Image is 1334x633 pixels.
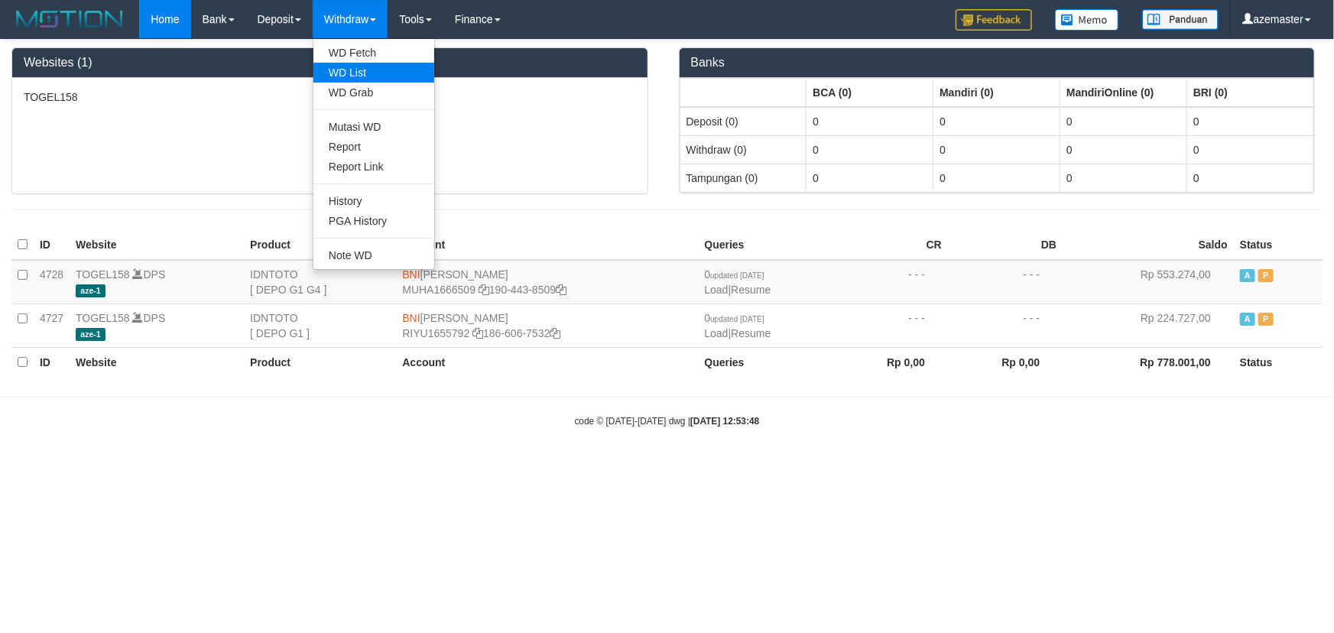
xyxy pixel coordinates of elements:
[1060,78,1187,107] th: Group: activate to sort column ascending
[313,63,434,83] a: WD List
[933,107,1060,136] td: 0
[76,328,105,341] span: aze-1
[24,56,636,70] h3: Websites (1)
[313,137,434,157] a: Report
[550,327,560,339] a: Copy 1866067532 to clipboard
[1055,9,1119,31] img: Button%20Memo.svg
[396,230,698,260] th: Account
[313,117,434,137] a: Mutasi WD
[70,347,244,376] th: Website
[34,304,70,347] td: 4727
[575,416,760,427] small: code © [DATE]-[DATE] dwg |
[699,347,833,376] th: Queries
[833,304,948,347] td: - - -
[402,327,469,339] a: RIYU1655792
[1234,347,1323,376] th: Status
[705,312,764,324] span: 0
[34,230,70,260] th: ID
[1234,230,1323,260] th: Status
[680,164,807,192] td: Tampungan (0)
[680,107,807,136] td: Deposit (0)
[710,315,764,323] span: updated [DATE]
[680,78,807,107] th: Group: activate to sort column ascending
[1187,78,1314,107] th: Group: activate to sort column ascending
[948,347,1063,376] th: Rp 0,00
[313,83,434,102] a: WD Grab
[244,304,396,347] td: IDNTOTO [ DEPO G1 ]
[807,107,933,136] td: 0
[731,327,771,339] a: Resume
[34,260,70,304] td: 4728
[396,347,698,376] th: Account
[956,9,1032,31] img: Feedback.jpg
[313,43,434,63] a: WD Fetch
[1063,347,1234,376] th: Rp 778.001,00
[1187,135,1314,164] td: 0
[1240,269,1255,282] span: Active
[396,260,698,304] td: [PERSON_NAME] 190-443-8509
[833,260,948,304] td: - - -
[807,164,933,192] td: 0
[680,135,807,164] td: Withdraw (0)
[479,284,489,296] a: Copy MUHA1666509 to clipboard
[1240,313,1255,326] span: Active
[70,230,244,260] th: Website
[1142,9,1219,30] img: panduan.png
[1187,107,1314,136] td: 0
[402,268,420,281] span: BNI
[1187,164,1314,192] td: 0
[833,230,948,260] th: CR
[705,284,729,296] a: Load
[70,260,244,304] td: DPS
[731,284,771,296] a: Resume
[1258,269,1274,282] span: Paused
[313,191,434,211] a: History
[948,304,1063,347] td: - - -
[807,135,933,164] td: 0
[1063,230,1234,260] th: Saldo
[1060,164,1187,192] td: 0
[34,347,70,376] th: ID
[691,56,1303,70] h3: Banks
[948,260,1063,304] td: - - -
[313,211,434,231] a: PGA History
[24,89,636,105] p: TOGEL158
[705,327,729,339] a: Load
[313,245,434,265] a: Note WD
[690,416,759,427] strong: [DATE] 12:53:48
[1258,313,1274,326] span: Paused
[70,304,244,347] td: DPS
[705,268,771,296] span: |
[244,347,396,376] th: Product
[11,8,128,31] img: MOTION_logo.png
[948,230,1063,260] th: DB
[402,284,476,296] a: MUHA1666509
[1060,107,1187,136] td: 0
[699,230,833,260] th: Queries
[933,135,1060,164] td: 0
[1063,260,1234,304] td: Rp 553.274,00
[556,284,566,296] a: Copy 1904438509 to clipboard
[1060,135,1187,164] td: 0
[313,157,434,177] a: Report Link
[396,304,698,347] td: [PERSON_NAME] 186-606-7532
[76,284,105,297] span: aze-1
[76,312,130,324] a: TOGEL158
[705,268,764,281] span: 0
[933,164,1060,192] td: 0
[705,312,771,339] span: |
[1063,304,1234,347] td: Rp 224.727,00
[244,260,396,304] td: IDNTOTO [ DEPO G1 G4 ]
[244,230,396,260] th: Product
[76,268,130,281] a: TOGEL158
[710,271,764,280] span: updated [DATE]
[807,78,933,107] th: Group: activate to sort column ascending
[933,78,1060,107] th: Group: activate to sort column ascending
[472,327,483,339] a: Copy RIYU1655792 to clipboard
[402,312,420,324] span: BNI
[833,347,948,376] th: Rp 0,00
